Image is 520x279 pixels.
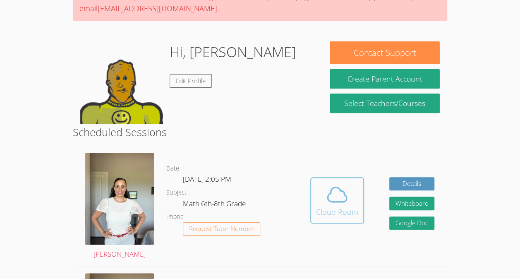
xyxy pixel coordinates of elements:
h2: Scheduled Sessions [73,124,447,140]
button: Whiteboard [389,197,435,210]
dd: Math 6th-8th Grade [183,198,247,212]
div: Cloud Room [316,206,358,218]
button: Cloud Room [310,177,364,224]
a: Google Doc [389,216,435,230]
img: default.png [80,41,163,124]
h1: Hi, [PERSON_NAME] [170,41,296,63]
span: [DATE] 2:05 PM [183,174,231,184]
a: Edit Profile [170,74,212,88]
a: [PERSON_NAME] [85,153,154,260]
button: Contact Support [330,41,439,64]
a: Details [389,177,435,191]
dt: Subject [166,188,187,198]
img: IMG_9685.jpeg [85,153,154,245]
a: Select Teachers/Courses [330,94,439,113]
dt: Date [166,164,179,174]
button: Create Parent Account [330,69,439,89]
dt: Phone [166,212,184,222]
span: Request Tutor Number [189,226,254,232]
button: Request Tutor Number [183,222,260,236]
